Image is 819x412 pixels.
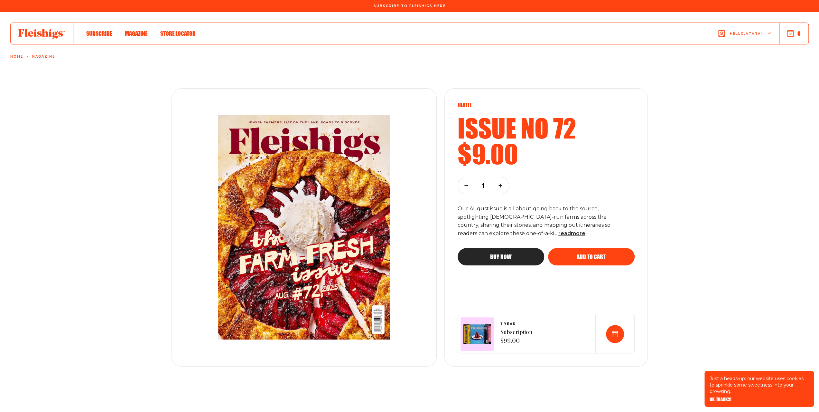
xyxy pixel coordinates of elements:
[32,55,55,59] a: Magazine
[463,324,491,344] img: Magazines image
[458,101,635,109] p: [DATE]
[374,4,446,8] span: Subscribe To Fleishigs Here
[458,248,544,265] button: Buy now
[577,254,606,260] span: Add to cart
[490,254,512,260] span: Buy now
[458,205,624,238] p: Our August issue is all about going back to the source, spotlighting [DEMOGRAPHIC_DATA]-run farms...
[458,115,635,141] h2: Issue no 72
[558,230,585,236] span: read more
[10,55,23,59] a: Home
[86,29,112,38] a: Subscribe
[86,30,112,37] span: Subscribe
[372,4,447,7] a: Subscribe To Fleishigs Here
[787,30,801,37] button: 0
[500,329,532,346] span: Subscription $99.00
[160,30,196,37] span: Store locator
[500,322,532,326] span: 1 YEAR
[500,322,532,346] a: 1 YEARSubscription $99.00
[548,248,635,265] button: Add to cart
[710,375,809,395] p: Just a heads-up: our website uses cookies to sprinkle some sweetness into your browsing.
[718,21,771,46] button: Hello,Atara!
[125,29,147,38] a: Magazine
[730,31,762,46] span: Hello, Atara !
[458,141,635,167] h2: $9.00
[125,30,147,37] span: Magazine
[710,397,731,402] button: OK, THANKS!
[194,102,414,352] img: Issue number 72
[479,182,488,189] p: 1
[160,29,196,38] a: Store locator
